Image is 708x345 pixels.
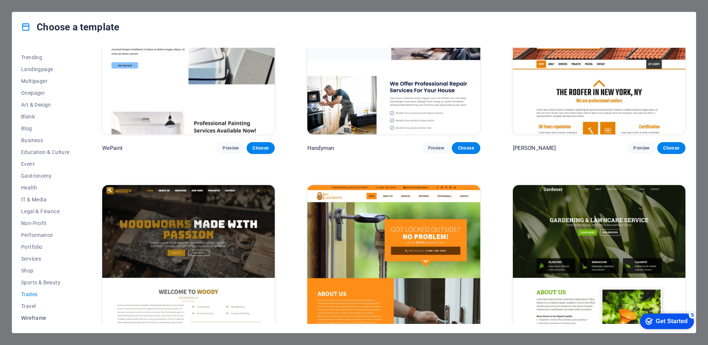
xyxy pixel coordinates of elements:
div: Get Started 5 items remaining, 0% complete [6,4,60,19]
button: Art & Design [21,99,70,111]
span: Trending [21,54,70,60]
span: Blank [21,114,70,120]
button: Choose [657,142,685,154]
span: Art & Design [21,102,70,108]
div: Get Started [22,8,54,15]
button: Shop [21,265,70,277]
button: Services [21,253,70,265]
span: Blog [21,125,70,131]
span: Landingpage [21,66,70,72]
button: Education & Culture [21,146,70,158]
button: IT & Media [21,194,70,205]
span: Shop [21,268,70,274]
span: Choose [253,145,269,151]
span: Choose [458,145,474,151]
button: Sports & Beauty [21,277,70,288]
span: Multipager [21,78,70,84]
span: Legal & Finance [21,208,70,214]
span: Travel [21,303,70,309]
span: Sports & Beauty [21,279,70,285]
span: Choose [663,145,679,151]
button: Choose [452,142,480,154]
button: Preview [422,142,450,154]
span: Services [21,256,70,262]
button: Travel [21,300,70,312]
p: Handyman [307,144,334,152]
span: Preview [633,145,649,151]
img: Gardener [513,185,685,344]
button: Landingpage [21,63,70,75]
button: Wireframe [21,312,70,324]
span: Preview [223,145,239,151]
span: Preview [428,145,444,151]
span: Portfolio [21,244,70,250]
button: Portfolio [21,241,70,253]
span: Education & Culture [21,149,70,155]
button: Trending [21,51,70,63]
button: Onepager [21,87,70,99]
button: Legal & Finance [21,205,70,217]
p: WePaint [102,144,123,152]
button: Trades [21,288,70,300]
span: Health [21,185,70,191]
button: Multipager [21,75,70,87]
span: Trades [21,291,70,297]
button: Blank [21,111,70,123]
span: Onepager [21,90,70,96]
span: Gastronomy [21,173,70,179]
button: Blog [21,123,70,134]
button: Performance [21,229,70,241]
span: Non-Profit [21,220,70,226]
div: 5 [55,1,62,9]
span: Performance [21,232,70,238]
span: Wireframe [21,315,70,321]
p: [PERSON_NAME] [513,144,556,152]
button: Gastronomy [21,170,70,182]
img: Woody [102,185,275,344]
button: Non-Profit [21,217,70,229]
button: Choose [247,142,275,154]
button: Health [21,182,70,194]
img: Mr. LockSmith [307,185,480,344]
span: Event [21,161,70,167]
span: Business [21,137,70,143]
button: Business [21,134,70,146]
button: Preview [217,142,245,154]
button: Preview [627,142,655,154]
span: IT & Media [21,197,70,202]
button: Event [21,158,70,170]
h4: Choose a template [21,21,119,33]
